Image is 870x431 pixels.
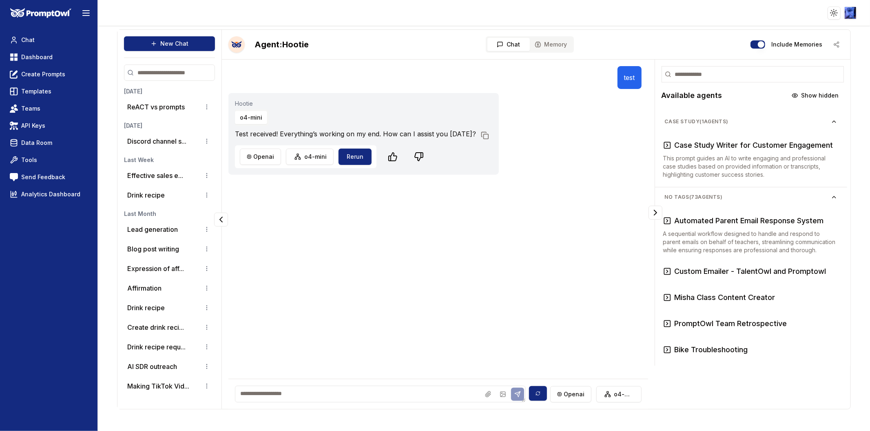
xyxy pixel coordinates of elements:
[228,36,245,53] button: Talk with Hootie
[7,118,91,133] a: API Keys
[663,154,839,179] p: This prompt guides an AI to write engaging and professional case studies based on provided inform...
[10,8,71,18] img: PromptOwl
[127,322,184,332] button: Create drink reci...
[286,149,334,165] button: o4-mini
[240,149,281,165] button: openai
[127,102,185,112] p: ReACT vs prompts
[124,210,215,218] h3: Last Month
[304,153,327,161] span: o4-mini
[7,50,91,64] a: Dashboard
[772,42,823,47] label: Include memories in the messages below
[665,194,831,200] span: No Tags ( 73 agents)
[124,87,215,96] h3: [DATE]
[127,171,183,180] button: Effective sales e...
[7,187,91,202] a: Analytics Dashboard
[202,303,212,313] button: Conversation options
[665,118,831,125] span: case study ( 1 agents)
[124,156,215,164] h3: Last Week
[21,53,53,61] span: Dashboard
[624,73,635,82] p: test
[787,89,844,102] button: Show hidden
[675,344,748,355] h3: Bike Troubleshooting
[564,390,584,398] span: openai
[649,206,662,220] button: Collapse panel
[235,111,267,124] button: o4-mini
[127,381,189,391] button: Making TikTok Vid...
[675,140,833,151] h3: Case Study Writer for Customer Engagement
[550,386,591,402] button: openai
[127,244,179,254] p: Blog post writing
[124,122,215,130] h3: [DATE]
[202,322,212,332] button: Conversation options
[21,173,65,181] span: Send Feedback
[21,36,35,44] span: Chat
[675,266,826,277] h3: Custom Emailer - TalentOwl and Promptowl
[202,342,212,352] button: Conversation options
[127,136,186,146] button: Discord channel s...
[845,7,857,19] img: ACg8ocLIQrZOk08NuYpm7ecFLZE0xiClguSD1EtfFjuoGWgIgoqgD8A6FQ=s96-c
[7,170,91,184] a: Send Feedback
[202,283,212,293] button: Conversation options
[339,149,372,165] button: Rerun
[7,84,91,99] a: Templates
[202,171,212,180] button: Conversation options
[21,190,80,198] span: Analytics Dashboard
[202,381,212,391] button: Conversation options
[596,386,642,402] button: o4-mini
[750,40,765,49] button: Include memories in the messages below
[235,100,489,108] span: Agent used for this conversation
[255,39,309,50] h2: Hootie
[7,67,91,82] a: Create Prompts
[21,87,51,96] span: Templates
[801,91,839,100] span: Show hidden
[124,36,215,51] button: New Chat
[675,318,787,329] h3: PromptOwl Team Retrospective
[21,70,65,78] span: Create Prompts
[127,303,165,313] p: Drink recipe
[127,264,184,273] button: Expression of aff...
[675,292,775,303] h3: Misha Class Content Creator
[21,122,45,130] span: API Keys
[202,362,212,371] button: Conversation options
[202,190,212,200] button: Conversation options
[529,386,547,401] button: Sync model selection with the edit page
[202,224,212,234] button: Conversation options
[228,36,245,53] img: Bot
[7,33,91,47] a: Chat
[202,244,212,254] button: Conversation options
[214,213,228,227] button: Collapse panel
[127,190,165,200] p: Drink recipe
[127,224,178,234] p: Lead generation
[7,153,91,167] a: Tools
[7,101,91,116] a: Teams
[21,139,52,147] span: Data Room
[127,362,177,371] p: AI SDR outreach
[658,191,844,204] button: No Tags(73agents)
[127,342,186,352] button: Drink recipe requ...
[507,40,520,49] span: Chat
[202,264,212,273] button: Conversation options
[10,173,18,181] img: feedback
[545,40,567,49] span: Memory
[253,153,274,161] span: openai
[7,136,91,150] a: Data Room
[202,102,212,112] button: Conversation options
[662,90,722,101] h2: Available agents
[127,283,162,293] p: Affirmation
[202,136,212,146] button: Conversation options
[21,156,37,164] span: Tools
[21,104,40,113] span: Teams
[235,129,476,139] p: Test received! Everything’s working on my end. How can I assist you [DATE]?
[658,115,844,128] button: case study(1agents)
[675,215,824,227] h3: Automated Parent Email Response System
[614,390,635,398] span: o4-mini
[663,230,839,254] p: A sequential workflow designed to handle and respond to parent emails on behalf of teachers, stre...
